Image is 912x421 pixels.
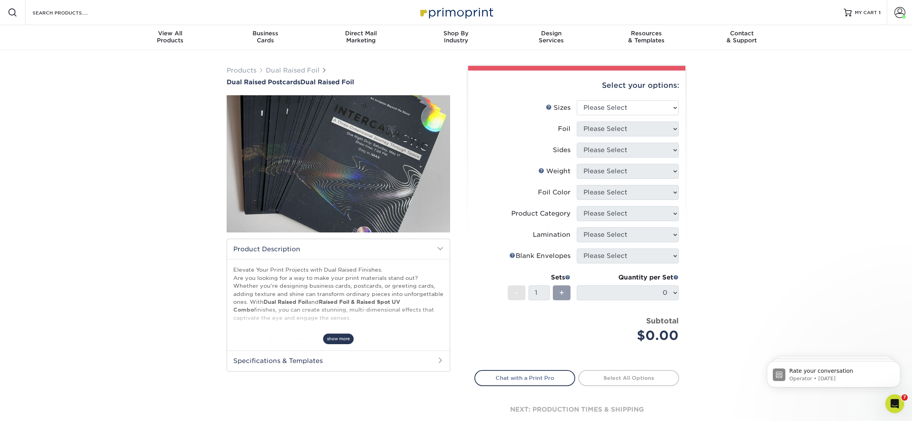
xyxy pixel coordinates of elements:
a: Shop ByIndustry [409,25,504,50]
div: Foil [558,124,570,134]
span: 1 [879,10,881,15]
span: - [515,287,518,299]
h2: Specifications & Templates [227,350,450,371]
div: Lamination [533,230,570,240]
span: Shop By [409,30,504,37]
div: Blank Envelopes [509,251,570,261]
a: Dual Raised Foil [266,67,320,74]
span: Resources [599,30,694,37]
div: Services [503,30,599,44]
a: Chat with a Print Pro [474,370,575,386]
span: Contact [694,30,789,37]
span: Direct Mail [313,30,409,37]
a: View AllProducts [123,25,218,50]
a: Products [227,67,256,74]
div: Marketing [313,30,409,44]
input: SEARCH PRODUCTS..... [32,8,108,17]
div: & Support [694,30,789,44]
strong: Subtotal [646,316,679,325]
a: BusinessCards [218,25,313,50]
span: Design [503,30,599,37]
div: Dual Raised Foil is an exciting option that allows you to combine two of the three metallic foil ... [233,266,443,344]
iframe: Intercom notifications message [755,345,912,400]
div: Weight [538,167,570,176]
div: Select your options: [474,71,679,100]
a: Dual Raised PostcardsDual Raised Foil [227,78,450,86]
span: 7 [901,394,908,401]
div: & Templates [599,30,694,44]
div: Sizes [546,103,570,113]
div: Sets [508,273,570,282]
div: Products [123,30,218,44]
div: Product Category [511,209,570,218]
a: Direct MailMarketing [313,25,409,50]
span: View All [123,30,218,37]
div: Cards [218,30,313,44]
a: Contact& Support [694,25,789,50]
a: Resources& Templates [599,25,694,50]
a: DesignServices [503,25,599,50]
h1: Dual Raised Foil [227,78,450,86]
h2: Product Description [227,239,450,259]
strong: Dual Raised Foil [263,299,308,305]
img: Primoprint [417,4,495,21]
img: Dual Raised Postcards 01 [227,15,450,313]
span: Business [218,30,313,37]
div: Foil Color [538,188,570,197]
span: + [559,287,564,299]
span: MY CART [855,9,877,16]
div: Quantity per Set [577,273,679,282]
span: Dual Raised Postcards [227,78,300,86]
p: Elevate Your Print Projects with Dual Raised Finishes. Are you looking for a way to make your pri... [233,266,443,330]
div: $0.00 [583,326,679,345]
div: Industry [409,30,504,44]
iframe: Intercom live chat [885,394,904,413]
span: show more [323,334,354,344]
a: Select All Options [578,370,679,386]
div: Sides [553,145,570,155]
